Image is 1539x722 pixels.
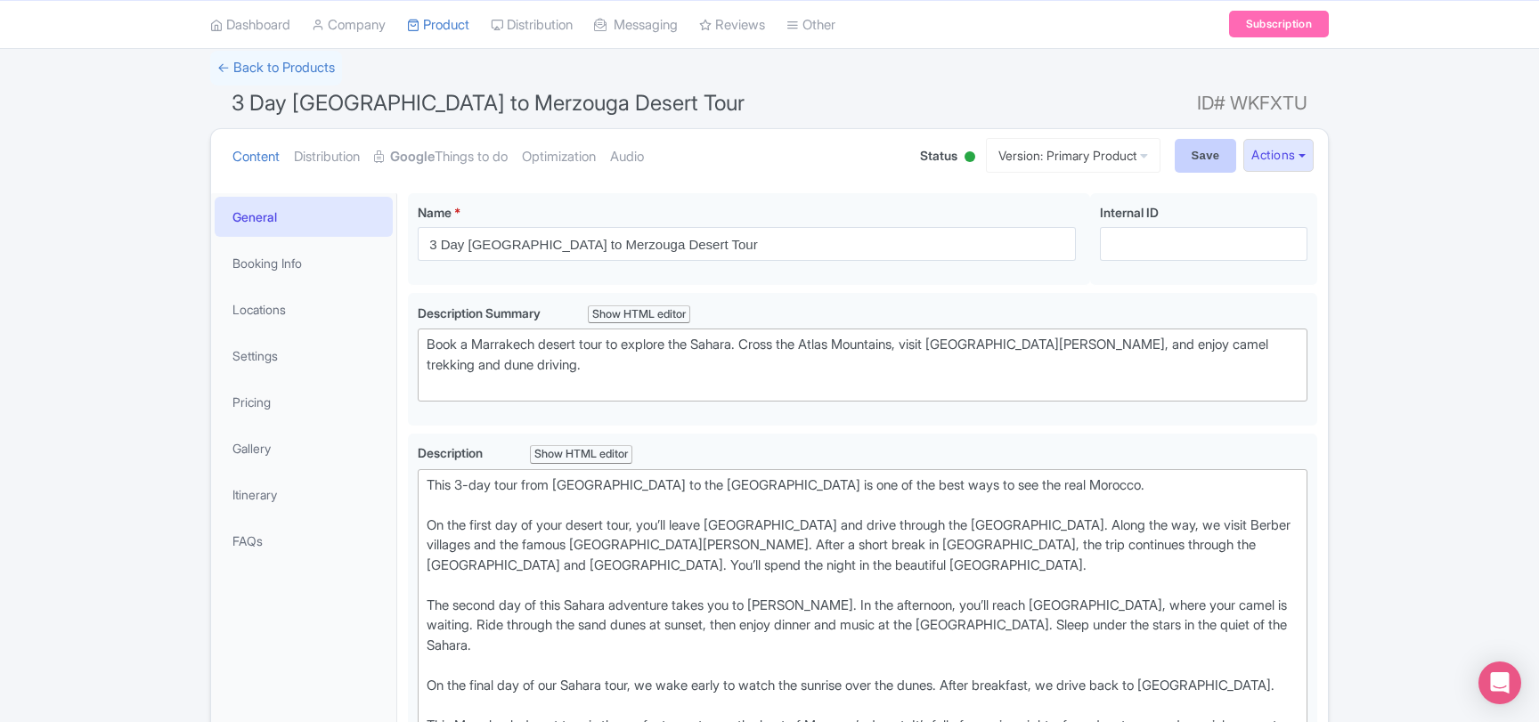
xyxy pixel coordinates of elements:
[418,445,485,460] span: Description
[530,445,632,464] div: Show HTML editor
[1243,139,1314,172] button: Actions
[232,90,745,116] span: 3 Day [GEOGRAPHIC_DATA] to Merzouga Desert Tour
[418,205,452,220] span: Name
[215,521,393,561] a: FAQs
[588,305,690,324] div: Show HTML editor
[215,197,393,237] a: General
[1100,205,1159,220] span: Internal ID
[920,146,957,165] span: Status
[427,335,1299,395] div: Book a Marrakech desert tour to explore the Sahara. Cross the Atlas Mountains, visit [GEOGRAPHIC_...
[390,147,435,167] strong: Google
[374,129,508,185] a: GoogleThings to do
[294,129,360,185] a: Distribution
[986,138,1160,173] a: Version: Primary Product
[1478,661,1521,704] div: Open Intercom Messenger
[215,428,393,468] a: Gallery
[1175,139,1237,173] input: Save
[418,305,543,320] span: Description Summary
[610,129,644,185] a: Audio
[215,243,393,283] a: Booking Info
[215,382,393,422] a: Pricing
[215,289,393,329] a: Locations
[1229,11,1329,37] a: Subscription
[1197,85,1307,121] span: ID# WKFXTU
[232,129,280,185] a: Content
[215,475,393,515] a: Itinerary
[522,129,596,185] a: Optimization
[210,51,342,85] a: ← Back to Products
[961,144,979,172] div: Active
[215,336,393,376] a: Settings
